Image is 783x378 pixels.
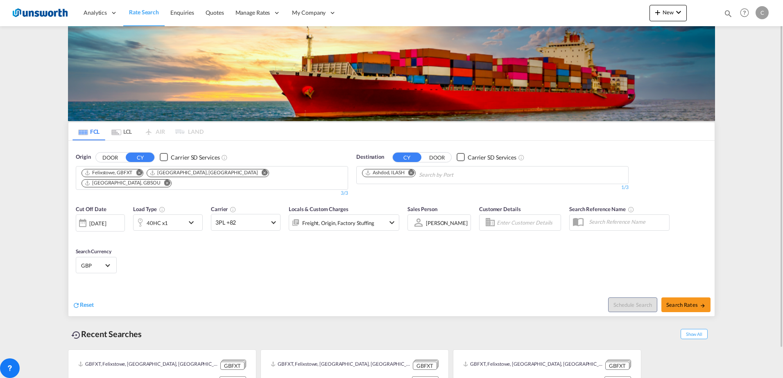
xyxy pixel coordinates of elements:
div: 40HC x1 [147,217,168,229]
span: Search Rates [666,301,706,308]
div: GBFXT [220,362,244,370]
button: Remove [159,180,171,188]
md-icon: Unchecked: Search for CY (Container Yard) services for all selected carriers.Checked : Search for... [518,154,525,161]
div: OriginDOOR CY Checkbox No InkUnchecked: Search for CY (Container Yard) services for all selected ... [68,141,715,316]
span: Customer Details [479,206,520,212]
div: GBFXT, Felixstowe, United Kingdom, GB & Ireland, Europe [271,360,411,370]
md-checkbox: Checkbox No Ink [160,153,220,162]
input: Search Reference Name [585,216,669,228]
md-icon: icon-chevron-down [674,7,683,17]
span: Load Type [133,206,165,212]
div: GBFXT [413,362,437,370]
span: Rate Search [129,9,159,16]
input: Chips input. [419,169,497,182]
div: Recent Searches [68,325,145,343]
div: 1/3 [356,184,629,191]
button: DOOR [423,153,451,162]
button: Search Ratesicon-arrow-right [661,297,711,312]
md-icon: icon-chevron-down [186,218,200,227]
button: CY [393,153,421,162]
span: Analytics [84,9,107,17]
md-icon: Unchecked: Search for CY (Container Yard) services for all selected carriers.Checked : Search for... [221,154,228,161]
div: Freight Origin Factory Stuffingicon-chevron-down [289,214,399,231]
md-select: Sales Person: Cesar Caicedo [425,217,468,229]
button: Remove [403,169,415,178]
div: Press delete to remove this chip. [84,180,162,187]
span: Search Currency [76,248,111,254]
span: Show All [681,329,708,339]
md-chips-wrap: Chips container. Use arrow keys to select chips. [80,166,344,187]
div: 3/3 [76,190,348,197]
div: London Gateway Port, GBLGP [149,169,258,176]
div: icon-magnify [724,9,733,21]
md-icon: icon-arrow-right [700,303,706,308]
img: LCL+%26+FCL+BACKGROUND.png [68,26,715,121]
md-icon: icon-backup-restore [71,330,81,340]
div: Carrier SD Services [468,153,516,162]
div: Southampton, GBSOU [84,180,161,187]
span: GBP [81,262,104,269]
md-icon: icon-information-outline [159,206,165,213]
button: Remove [256,169,269,178]
div: GBFXT, Felixstowe, United Kingdom, GB & Ireland, Europe [78,360,218,370]
div: GBFXT [605,362,629,370]
md-tab-item: LCL [105,122,138,140]
md-icon: icon-magnify [724,9,733,18]
span: Search Reference Name [569,206,634,212]
md-tab-item: FCL [72,122,105,140]
div: Ashdod, ILASH [365,169,405,176]
span: My Company [292,9,326,17]
md-datepicker: Select [76,231,82,242]
div: Press delete to remove this chip. [84,169,134,176]
span: Cut Off Date [76,206,106,212]
span: Help [738,6,751,20]
span: Manage Rates [235,9,270,17]
button: Remove [131,169,143,178]
div: GBFXT, Felixstowe, United Kingdom, GB & Ireland, Europe [463,360,603,370]
md-icon: icon-chevron-down [387,218,397,227]
span: Reset [80,301,94,308]
div: Felixstowe, GBFXT [84,169,132,176]
div: Help [738,6,756,20]
button: Note: By default Schedule search will only considerorigin ports, destination ports and cut off da... [608,297,657,312]
div: [DATE] [76,214,125,232]
button: CY [126,153,154,162]
div: C [756,6,769,19]
button: icon-plus 400-fgNewicon-chevron-down [649,5,687,21]
div: icon-refreshReset [72,301,94,310]
md-icon: The selected Trucker/Carrierwill be displayed in the rate results If the rates are from another f... [230,206,236,213]
div: [DATE] [89,220,106,227]
md-icon: icon-plus 400-fg [653,7,663,17]
span: Carrier [211,206,236,212]
div: Freight Origin Factory Stuffing [302,217,374,229]
md-chips-wrap: Chips container. Use arrow keys to select chips. [361,166,500,182]
md-icon: icon-refresh [72,301,80,309]
img: 3748d800213711f08852f18dcb6d8936.jpg [12,4,68,22]
span: Destination [356,153,384,161]
span: Origin [76,153,91,161]
span: Quotes [206,9,224,16]
span: Enquiries [170,9,194,16]
div: Press delete to remove this chip. [365,169,406,176]
md-pagination-wrapper: Use the left and right arrow keys to navigate between tabs [72,122,204,140]
input: Enter Customer Details [497,216,558,229]
span: Sales Person [407,206,437,212]
button: DOOR [96,153,124,162]
div: Carrier SD Services [171,153,220,162]
div: Press delete to remove this chip. [149,169,259,176]
md-checkbox: Checkbox No Ink [457,153,516,162]
span: 3PL +82 [215,218,269,227]
span: New [653,9,683,16]
div: [PERSON_NAME] [426,220,468,226]
div: 40HC x1icon-chevron-down [133,214,203,231]
md-select: Select Currency: £ GBPUnited Kingdom Pound [80,259,112,271]
md-icon: Your search will be saved by the below given name [628,206,634,213]
span: Locals & Custom Charges [289,206,349,212]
